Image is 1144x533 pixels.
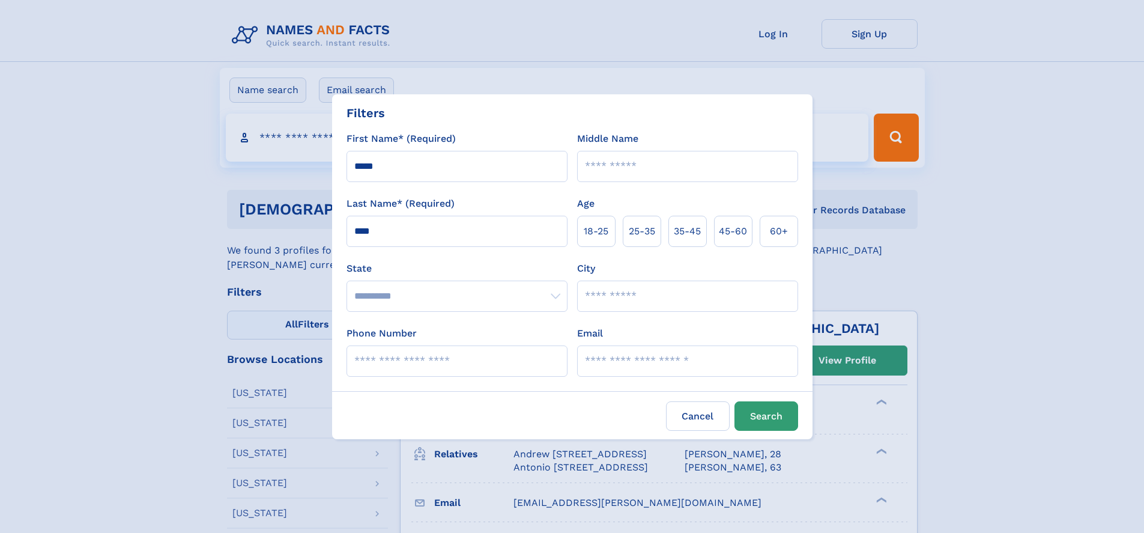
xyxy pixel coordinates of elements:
button: Search [734,401,798,431]
label: State [347,261,567,276]
label: City [577,261,595,276]
span: 60+ [770,224,788,239]
span: 45‑60 [719,224,747,239]
label: Last Name* (Required) [347,196,455,211]
label: Age [577,196,595,211]
label: Middle Name [577,132,638,146]
label: First Name* (Required) [347,132,456,146]
span: 25‑35 [629,224,655,239]
label: Phone Number [347,326,417,341]
label: Email [577,326,603,341]
label: Cancel [666,401,730,431]
span: 18‑25 [584,224,608,239]
div: Filters [347,104,385,122]
span: 35‑45 [674,224,701,239]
